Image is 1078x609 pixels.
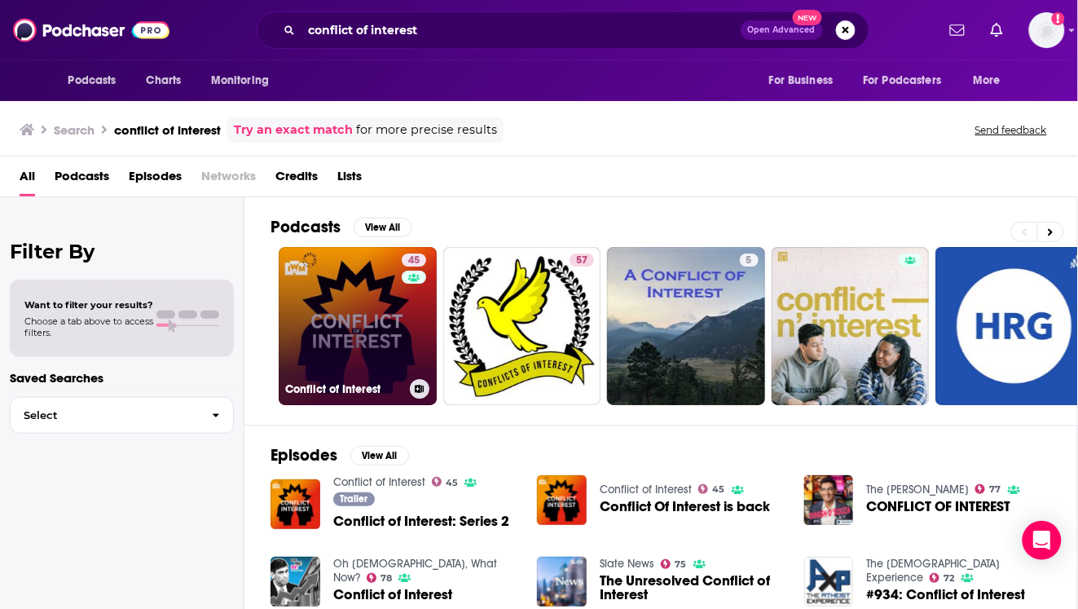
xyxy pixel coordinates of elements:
[600,483,692,496] a: Conflict of Interest
[354,218,412,237] button: View All
[271,557,320,607] a: Conflict of Interest
[973,69,1001,92] span: More
[10,240,234,263] h2: Filter By
[944,575,955,582] span: 72
[741,20,823,40] button: Open AdvancedNew
[661,559,687,569] a: 75
[257,11,869,49] div: Search podcasts, credits, & more...
[129,163,182,196] a: Episodes
[804,557,854,607] img: #934: Conflict of Interest
[698,484,725,494] a: 45
[11,410,199,421] span: Select
[804,475,854,525] img: CONFLICT OF INTEREST
[576,253,587,269] span: 57
[713,486,725,493] span: 45
[381,575,392,582] span: 78
[446,479,458,487] span: 45
[769,69,834,92] span: For Business
[600,574,785,602] a: The Unresolved Conflict of Interest
[279,247,437,405] a: 45Conflict of Interest
[975,484,1001,494] a: 77
[275,163,318,196] a: Credits
[866,483,969,496] a: The Dinesh D'Souza Podcast
[55,163,109,196] a: Podcasts
[271,445,337,466] h2: Episodes
[853,65,966,96] button: open menu
[271,217,412,237] a: PodcastsView All
[537,475,587,525] img: Conflict Of Interest is back
[1029,12,1065,48] img: User Profile
[333,475,425,489] a: Conflict of Interest
[20,163,35,196] a: All
[340,494,367,504] span: Trailer
[432,477,459,487] a: 45
[1052,12,1065,25] svg: Add a profile image
[1023,521,1062,560] div: Open Intercom Messenger
[758,65,854,96] button: open menu
[600,557,654,571] a: Slate News
[24,299,153,311] span: Want to filter your results?
[54,122,95,138] h3: Search
[147,69,182,92] span: Charts
[990,486,1001,493] span: 77
[1029,12,1065,48] span: Logged in as ereardon
[537,557,587,607] img: The Unresolved Conflict of Interest
[408,253,420,269] span: 45
[13,15,169,46] img: Podchaser - Follow, Share and Rate Podcasts
[234,121,353,139] a: Try an exact match
[961,65,1021,96] button: open menu
[136,65,191,96] a: Charts
[866,588,1025,602] a: #934: Conflict of Interest
[200,65,290,96] button: open menu
[271,479,320,529] img: Conflict of Interest: Series 2
[930,573,955,583] a: 72
[675,561,687,568] span: 75
[443,247,601,405] a: 57
[864,69,942,92] span: For Podcasters
[114,122,221,138] h3: conflict of interest
[748,26,816,34] span: Open Advanced
[350,446,409,466] button: View All
[201,163,256,196] span: Networks
[570,254,594,267] a: 57
[211,69,269,92] span: Monitoring
[10,370,234,386] p: Saved Searches
[607,247,765,405] a: 5
[356,121,497,139] span: for more precise results
[402,254,426,267] a: 45
[970,123,1052,137] button: Send feedback
[866,500,1010,514] a: CONFLICT OF INTEREST
[24,316,153,338] span: Choose a tab above to access filters.
[984,16,1010,44] a: Show notifications dropdown
[285,382,403,396] h3: Conflict of Interest
[68,69,117,92] span: Podcasts
[746,253,752,269] span: 5
[333,557,497,585] a: Oh God, What Now?
[10,397,234,434] button: Select
[793,10,822,25] span: New
[271,445,409,466] a: EpisodesView All
[1029,12,1065,48] button: Show profile menu
[367,573,393,583] a: 78
[600,500,770,514] a: Conflict Of Interest is back
[337,163,362,196] a: Lists
[333,588,452,602] a: Conflict of Interest
[333,514,509,528] a: Conflict of Interest: Series 2
[301,17,741,43] input: Search podcasts, credits, & more...
[740,254,759,267] a: 5
[57,65,138,96] button: open menu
